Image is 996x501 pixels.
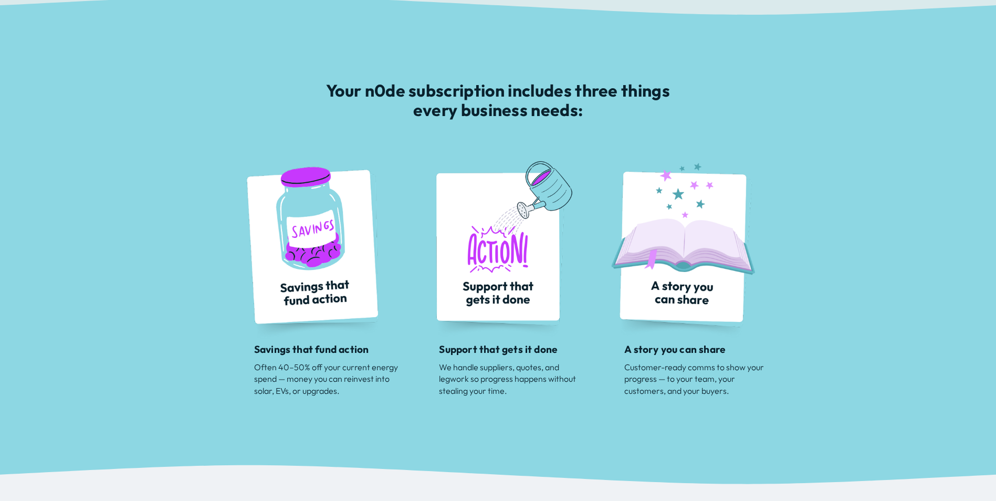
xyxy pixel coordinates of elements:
h4: Support that gets it done [439,343,618,356]
p: We handle suppliers, quotes, and legwork so progress happens without stealing your time. [439,361,588,396]
h4: A story you can share [624,343,804,356]
p: Customer-ready comms to show your progress — to your team, your customers, and your buyers. [624,361,773,396]
p: Often 40–50% off your current energy spend — money you can reinvest into solar, EVs, or upgrades. [254,361,403,396]
h4: Savings that fund action [254,343,434,356]
h3: Your n0de subscription includes three things every business needs: [316,81,680,120]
